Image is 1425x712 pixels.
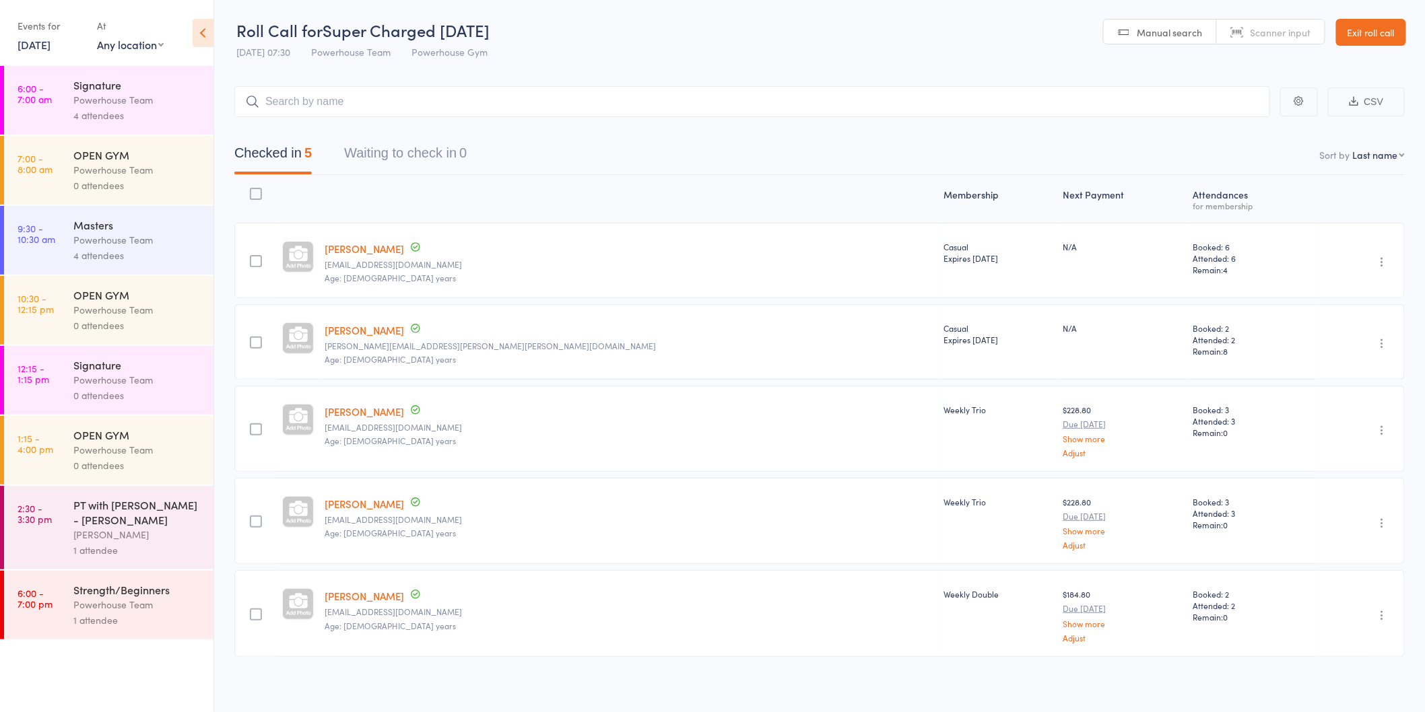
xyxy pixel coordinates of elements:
a: 10:30 -12:15 pmOPEN GYMPowerhouse Team0 attendees [4,276,213,345]
time: 2:30 - 3:30 pm [18,503,52,524]
div: Powerhouse Team [73,92,202,108]
div: [PERSON_NAME] [73,527,202,542]
span: Age: [DEMOGRAPHIC_DATA] years [325,272,456,283]
time: 1:15 - 4:00 pm [18,433,53,454]
a: Show more [1063,434,1183,443]
span: Attended: 6 [1193,252,1311,264]
input: Search by name [234,86,1270,117]
div: Weekly Double [943,588,1052,600]
div: 1 attendee [73,542,202,558]
a: 1:15 -4:00 pmOPEN GYMPowerhouse Team0 attendees [4,416,213,485]
span: Booked: 3 [1193,496,1311,507]
div: Casual [943,241,1052,264]
small: ihosmond@gmail.com [325,607,933,616]
div: Casual [943,322,1052,345]
div: OPEN GYM [73,147,202,162]
span: Powerhouse Team [311,45,391,59]
a: [PERSON_NAME] [325,589,404,603]
time: 12:15 - 1:15 pm [18,363,49,384]
a: Adjust [1063,540,1183,549]
small: pamela.joy.gilbert@gmail.com [325,341,933,351]
div: Atten­dances [1188,181,1316,217]
div: Last name [1353,148,1398,162]
span: [DATE] 07:30 [236,45,290,59]
div: OPEN GYM [73,287,202,302]
span: Roll Call for [236,19,323,41]
a: 6:00 -7:00 amSignaturePowerhouse Team4 attendees [4,66,213,135]
a: Exit roll call [1336,19,1406,46]
label: Sort by [1320,148,1350,162]
small: dillonresidence@bigpond.com [325,260,933,269]
span: Remain: [1193,611,1311,622]
div: $184.80 [1063,588,1183,641]
span: Attended: 3 [1193,507,1311,519]
time: 6:00 - 7:00 pm [18,588,53,609]
span: 0 [1224,519,1228,530]
span: Age: [DEMOGRAPHIC_DATA] years [325,353,456,365]
a: Show more [1063,526,1183,535]
div: Expires [DATE] [943,334,1052,345]
div: Next Payment [1057,181,1188,217]
small: Due [DATE] [1063,604,1183,613]
span: Scanner input [1251,26,1311,39]
span: Age: [DEMOGRAPHIC_DATA] years [325,620,456,631]
a: 12:15 -1:15 pmSignaturePowerhouse Team0 attendees [4,346,213,415]
button: Waiting to check in0 [344,139,467,174]
time: 9:30 - 10:30 am [18,223,55,244]
span: 8 [1224,345,1228,357]
a: 9:30 -10:30 amMastersPowerhouse Team4 attendees [4,206,213,275]
span: Powerhouse Gym [411,45,488,59]
div: Weekly Trio [943,404,1052,415]
span: 0 [1224,427,1228,438]
a: [PERSON_NAME] [325,242,404,256]
div: Powerhouse Team [73,597,202,612]
div: 0 attendees [73,318,202,333]
div: 4 attendees [73,108,202,123]
a: [PERSON_NAME] [325,404,404,419]
div: 0 attendees [73,388,202,403]
time: 10:30 - 12:15 pm [18,293,54,314]
span: Super Charged [DATE] [323,19,490,41]
span: Booked: 3 [1193,404,1311,415]
a: 7:00 -8:00 amOPEN GYMPowerhouse Team0 attendees [4,136,213,205]
div: PT with [PERSON_NAME] - [PERSON_NAME] [73,497,202,527]
span: 4 [1224,264,1228,275]
a: Show more [1063,619,1183,628]
div: Expires [DATE] [943,252,1052,264]
div: 0 attendees [73,178,202,193]
div: Masters [73,217,202,232]
div: 1 attendee [73,612,202,628]
a: [PERSON_NAME] [325,497,404,511]
div: $228.80 [1063,404,1183,457]
div: Signature [73,357,202,372]
span: Age: [DEMOGRAPHIC_DATA] years [325,527,456,538]
span: Booked: 2 [1193,322,1311,334]
a: [DATE] [18,37,51,52]
a: Adjust [1063,633,1183,642]
span: Attended: 2 [1193,334,1311,345]
small: mailkochardy@yahoo.com [325,423,933,432]
div: 0 attendees [73,458,202,473]
div: 4 attendees [73,248,202,263]
span: Remain: [1193,345,1311,357]
time: 6:00 - 7:00 am [18,83,52,104]
a: 2:30 -3:30 pmPT with [PERSON_NAME] - [PERSON_NAME][PERSON_NAME]1 attendee [4,486,213,569]
div: Powerhouse Team [73,232,202,248]
span: Attended: 3 [1193,415,1311,427]
div: N/A [1063,241,1183,252]
div: Weekly Trio [943,496,1052,507]
span: Age: [DEMOGRAPHIC_DATA] years [325,435,456,446]
div: Signature [73,77,202,92]
div: At [97,15,164,37]
small: Due [DATE] [1063,419,1183,429]
span: Remain: [1193,427,1311,438]
div: for membership [1193,201,1311,210]
a: [PERSON_NAME] [325,323,404,337]
div: N/A [1063,322,1183,334]
time: 7:00 - 8:00 am [18,153,53,174]
small: Due [DATE] [1063,511,1183,521]
div: OPEN GYM [73,427,202,442]
button: CSV [1328,87,1405,116]
span: Remain: [1193,264,1311,275]
div: Events for [18,15,84,37]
